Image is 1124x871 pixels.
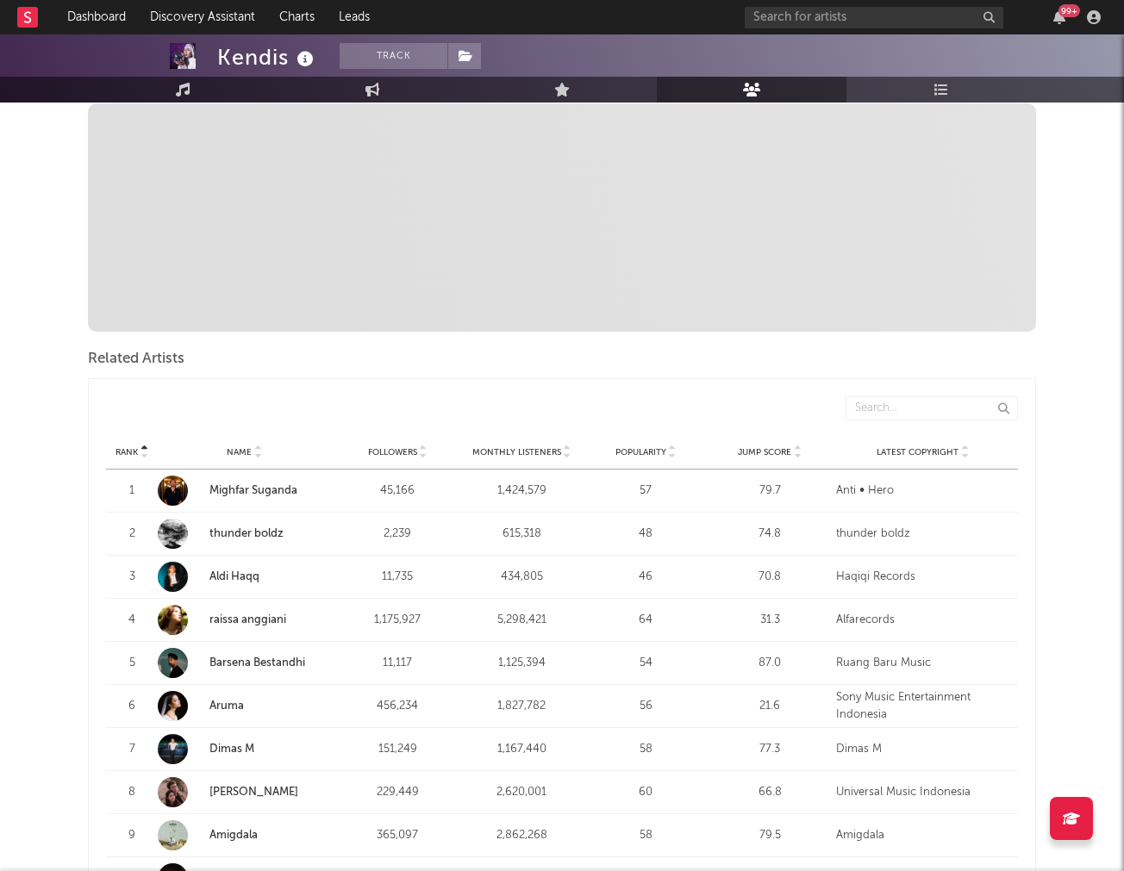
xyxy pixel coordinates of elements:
div: 11,735 [340,569,455,586]
a: Barsena Bestandhi [158,648,331,678]
span: Related Artists [88,349,184,370]
div: 21.6 [712,698,827,715]
span: Popularity [615,447,666,457]
div: 70.8 [712,569,827,586]
button: 99+ [1053,10,1065,24]
div: Amigdala [836,827,1009,844]
a: [PERSON_NAME] [158,777,331,807]
div: 229,449 [340,784,455,801]
div: 58 [588,827,703,844]
div: 456,234 [340,698,455,715]
div: 1,167,440 [464,741,579,758]
div: 8 [115,784,149,801]
a: raissa anggiani [158,605,331,635]
div: 56 [588,698,703,715]
div: 60 [588,784,703,801]
div: 1,827,782 [464,698,579,715]
div: Ruang Baru Music [836,655,1009,672]
div: 58 [588,741,703,758]
div: 54 [588,655,703,672]
div: 1,424,579 [464,482,579,500]
div: 87.0 [712,655,827,672]
div: 11,117 [340,655,455,672]
div: 45,166 [340,482,455,500]
a: Aldi Haqq [158,562,331,592]
div: 77.3 [712,741,827,758]
span: Followers [368,447,417,457]
div: 2 [115,526,149,543]
div: Sony Music Entertainment Indonesia [836,689,1009,723]
div: 74.8 [712,526,827,543]
div: Dimas M [836,741,1009,758]
div: 615,318 [464,526,579,543]
div: Universal Music Indonesia [836,784,1009,801]
a: Amigdala [209,830,258,841]
div: 2,239 [340,526,455,543]
div: 48 [588,526,703,543]
a: thunder boldz [209,528,284,539]
span: Name [227,447,252,457]
a: Amigdala [158,820,331,850]
input: Search for artists [745,7,1003,28]
div: 365,097 [340,827,455,844]
div: 7 [115,741,149,758]
div: 6 [115,698,149,715]
input: Search... [846,396,1018,420]
a: Barsena Bestandhi [209,657,305,669]
div: 46 [588,569,703,586]
a: Dimas M [158,734,331,764]
a: Aldi Haqq [209,571,259,582]
a: Mighfar Suganda [158,476,331,506]
div: 3 [115,569,149,586]
div: 9 [115,827,149,844]
div: 1 [115,482,149,500]
a: [PERSON_NAME] [209,787,298,798]
div: thunder boldz [836,526,1009,543]
a: raissa anggiani [209,614,286,625]
button: Track [340,43,447,69]
span: Jump Score [738,447,791,457]
div: 5 [115,655,149,672]
div: 57 [588,482,703,500]
div: Alfarecords [836,612,1009,629]
div: 64 [588,612,703,629]
a: Dimas M [209,743,254,755]
div: 31.3 [712,612,827,629]
div: Anti ∞ Hero [836,482,1009,500]
div: 2,620,001 [464,784,579,801]
div: Kendis [217,43,318,72]
span: Latest Copyright [877,447,959,457]
div: 151,249 [340,741,455,758]
div: 434,805 [464,569,579,586]
div: 79.7 [712,482,827,500]
a: Aruma [209,700,244,712]
div: 4 [115,612,149,629]
div: 1,125,394 [464,655,579,672]
a: Aruma [158,691,331,721]
span: Monthly Listeners [472,447,561,457]
a: Mighfar Suganda [209,485,297,496]
span: Rank [116,447,138,457]
div: Haqiqi Records [836,569,1009,586]
div: 66.8 [712,784,827,801]
div: 79.5 [712,827,827,844]
div: 2,862,268 [464,827,579,844]
div: 1,175,927 [340,612,455,629]
div: 99 + [1058,4,1080,17]
a: thunder boldz [158,519,331,549]
div: 5,298,421 [464,612,579,629]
